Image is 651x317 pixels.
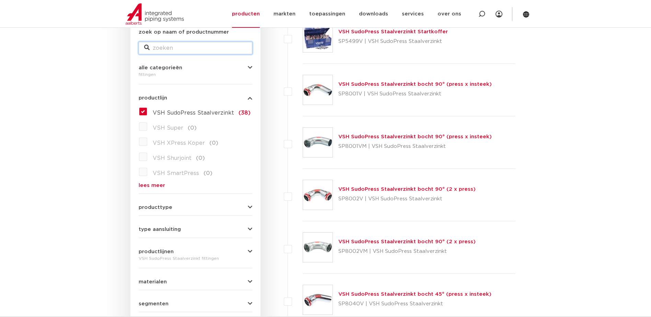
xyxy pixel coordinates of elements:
[139,95,252,101] button: productlijn
[139,205,252,210] button: producttype
[153,110,234,116] span: VSH SudoPress Staalverzinkt
[139,301,168,306] span: segmenten
[338,239,476,244] a: VSH SudoPress Staalverzinkt bocht 90° (2 x press)
[338,298,491,309] p: SP8040V | VSH SudoPress Staalverzinkt
[303,75,333,105] img: Thumbnail for VSH SudoPress Staalverzinkt bocht 90° (press x insteek)
[139,279,167,284] span: materialen
[338,193,476,204] p: SP8002V | VSH SudoPress Staalverzinkt
[139,279,252,284] button: materialen
[139,70,252,79] div: fittingen
[209,140,218,146] span: (0)
[204,171,212,176] span: (0)
[139,95,167,101] span: productlijn
[303,180,333,210] img: Thumbnail for VSH SudoPress Staalverzinkt bocht 90° (2 x press)
[139,42,252,54] input: zoeken
[139,28,229,36] label: zoek op naam of productnummer
[338,29,448,34] a: VSH SudoPress Staalverzinkt Startkoffer
[139,65,182,70] span: alle categorieën
[303,285,333,315] img: Thumbnail for VSH SudoPress Staalverzinkt bocht 45° (press x insteek)
[303,233,333,262] img: Thumbnail for VSH SudoPress Staalverzinkt bocht 90° (2 x press)
[338,82,492,87] a: VSH SudoPress Staalverzinkt bocht 90° (press x insteek)
[139,249,252,254] button: productlijnen
[239,110,251,116] span: (38)
[153,155,191,161] span: VSH Shurjoint
[303,128,333,157] img: Thumbnail for VSH SudoPress Staalverzinkt bocht 90° (press x insteek)
[153,125,183,131] span: VSH Super
[188,125,197,131] span: (0)
[139,183,252,188] a: lees meer
[139,301,252,306] button: segmenten
[139,65,252,70] button: alle categorieën
[338,246,476,257] p: SP8002VM | VSH SudoPress Staalverzinkt
[139,249,174,254] span: productlijnen
[338,134,492,139] a: VSH SudoPress Staalverzinkt bocht 90° (press x insteek)
[338,36,448,47] p: SP5499V | VSH SudoPress Staalverzinkt
[153,171,199,176] span: VSH SmartPress
[338,141,492,152] p: SP8001VM | VSH SudoPress Staalverzinkt
[139,205,172,210] span: producttype
[139,254,252,262] div: VSH SudoPress Staalverzinkt fittingen
[303,23,333,52] img: Thumbnail for VSH SudoPress Staalverzinkt Startkoffer
[338,292,491,297] a: VSH SudoPress Staalverzinkt bocht 45° (press x insteek)
[153,140,205,146] span: VSH XPress Koper
[338,187,476,192] a: VSH SudoPress Staalverzinkt bocht 90° (2 x press)
[139,227,252,232] button: type aansluiting
[338,89,492,99] p: SP8001V | VSH SudoPress Staalverzinkt
[196,155,205,161] span: (0)
[139,227,181,232] span: type aansluiting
